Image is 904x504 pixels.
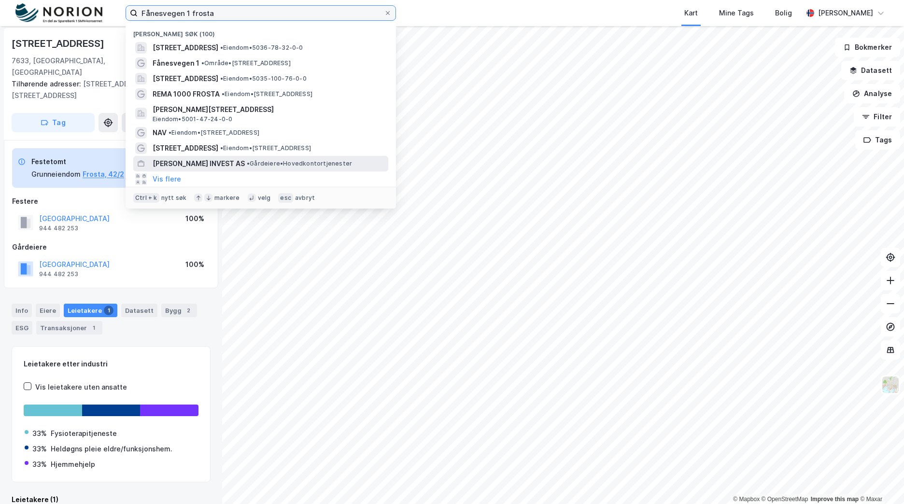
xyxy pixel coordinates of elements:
[169,129,259,137] span: Eiendom • [STREET_ADDRESS]
[36,321,102,335] div: Transaksjoner
[719,7,754,19] div: Mine Tags
[295,194,315,202] div: avbryt
[278,193,293,203] div: esc
[201,59,291,67] span: Område • [STREET_ADDRESS]
[83,168,124,180] button: Frosta, 42/2
[856,458,904,504] iframe: Chat Widget
[185,213,204,224] div: 100%
[51,428,117,439] div: Fysioterapitjeneste
[31,156,124,168] div: Festetomt
[775,7,792,19] div: Bolig
[153,115,232,123] span: Eiendom • 5001-47-24-0-0
[39,224,78,232] div: 944 482 253
[39,270,78,278] div: 944 482 253
[220,44,303,52] span: Eiendom • 5036-78-32-0-0
[32,443,47,455] div: 33%
[818,7,873,19] div: [PERSON_NAME]
[153,142,218,154] span: [STREET_ADDRESS]
[89,323,99,333] div: 1
[835,38,900,57] button: Bokmerker
[12,241,210,253] div: Gårdeiere
[684,7,698,19] div: Kart
[856,458,904,504] div: Kontrollprogram for chat
[153,88,220,100] span: REMA 1000 FROSTA
[201,59,204,67] span: •
[104,306,113,315] div: 1
[153,158,245,169] span: [PERSON_NAME] INVEST AS
[811,496,859,503] a: Improve this map
[153,104,384,115] span: [PERSON_NAME][STREET_ADDRESS]
[153,173,181,185] button: Vis flere
[247,160,352,168] span: Gårdeiere • Hovedkontortjenester
[169,129,171,136] span: •
[36,304,60,317] div: Eiere
[12,321,32,335] div: ESG
[258,194,271,202] div: velg
[51,459,95,470] div: Hjemmehjelp
[220,75,223,82] span: •
[32,459,47,470] div: 33%
[31,168,81,180] div: Grunneiendom
[247,160,250,167] span: •
[51,443,172,455] div: Heldøgns pleie eldre/funksjonshem.
[214,194,240,202] div: markere
[153,127,167,139] span: NAV
[762,496,808,503] a: OpenStreetMap
[24,358,198,370] div: Leietakere etter industri
[222,90,225,98] span: •
[64,304,117,317] div: Leietakere
[133,193,159,203] div: Ctrl + k
[220,144,223,152] span: •
[220,75,307,83] span: Eiendom • 5035-100-76-0-0
[153,57,199,69] span: Fånesvegen 1
[12,196,210,207] div: Festere
[733,496,760,503] a: Mapbox
[12,80,83,88] span: Tilhørende adresser:
[126,23,396,40] div: [PERSON_NAME] søk (100)
[12,55,167,78] div: 7633, [GEOGRAPHIC_DATA], [GEOGRAPHIC_DATA]
[855,130,900,150] button: Tags
[15,3,102,23] img: norion-logo.80e7a08dc31c2e691866.png
[153,42,218,54] span: [STREET_ADDRESS]
[161,194,187,202] div: nytt søk
[841,61,900,80] button: Datasett
[121,304,157,317] div: Datasett
[12,113,95,132] button: Tag
[138,6,384,20] input: Søk på adresse, matrikkel, gårdeiere, leietakere eller personer
[12,78,203,101] div: [STREET_ADDRESS], [STREET_ADDRESS]
[32,428,47,439] div: 33%
[881,376,900,394] img: Z
[12,36,106,51] div: [STREET_ADDRESS]
[35,381,127,393] div: Vis leietakere uten ansatte
[222,90,312,98] span: Eiendom • [STREET_ADDRESS]
[185,259,204,270] div: 100%
[220,44,223,51] span: •
[844,84,900,103] button: Analyse
[854,107,900,126] button: Filter
[153,73,218,84] span: [STREET_ADDRESS]
[161,304,197,317] div: Bygg
[184,306,193,315] div: 2
[220,144,311,152] span: Eiendom • [STREET_ADDRESS]
[12,304,32,317] div: Info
